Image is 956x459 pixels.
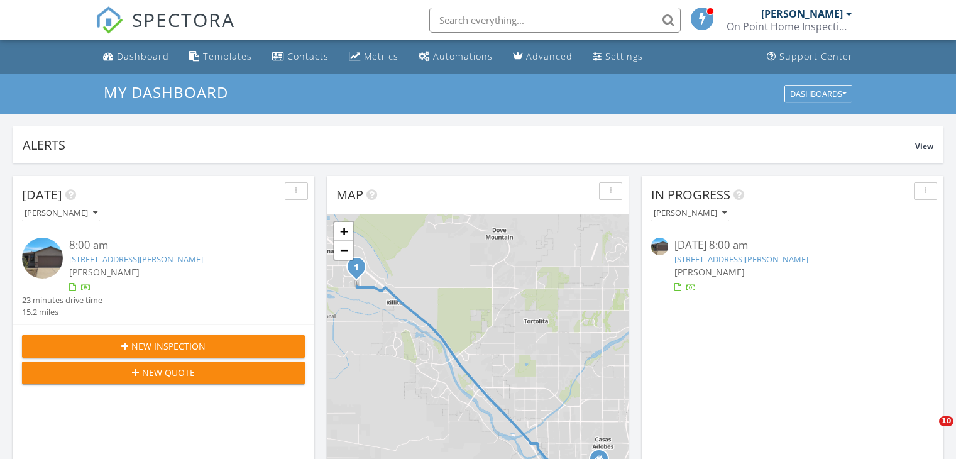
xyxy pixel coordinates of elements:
[526,50,573,62] div: Advanced
[98,45,174,69] a: Dashboard
[588,45,648,69] a: Settings
[790,89,847,98] div: Dashboards
[651,238,668,255] img: image_processing2025082776gcavlp.jpeg
[22,205,100,222] button: [PERSON_NAME]
[25,209,97,218] div: [PERSON_NAME]
[336,186,363,203] span: Map
[96,17,235,43] a: SPECTORA
[69,266,140,278] span: [PERSON_NAME]
[22,362,305,384] button: New Quote
[22,238,63,279] img: image_processing2025082776gcavlp.jpeg
[267,45,334,69] a: Contacts
[22,186,62,203] span: [DATE]
[784,85,852,102] button: Dashboards
[939,416,953,426] span: 10
[22,335,305,358] button: New Inspection
[364,50,398,62] div: Metrics
[96,6,123,34] img: The Best Home Inspection Software - Spectora
[69,253,203,265] a: [STREET_ADDRESS][PERSON_NAME]
[184,45,257,69] a: Templates
[334,241,353,260] a: Zoom out
[356,267,364,274] div: 10344 W Harper St, Marana, AZ 85653
[117,50,169,62] div: Dashboard
[69,238,282,253] div: 8:00 am
[651,238,934,294] a: [DATE] 8:00 am [STREET_ADDRESS][PERSON_NAME] [PERSON_NAME]
[132,6,235,33] span: SPECTORA
[761,8,843,20] div: [PERSON_NAME]
[651,205,729,222] button: [PERSON_NAME]
[344,45,404,69] a: Metrics
[605,50,643,62] div: Settings
[22,238,305,318] a: 8:00 am [STREET_ADDRESS][PERSON_NAME] [PERSON_NAME] 23 minutes drive time 15.2 miles
[508,45,578,69] a: Advanced
[354,263,359,272] i: 1
[22,294,102,306] div: 23 minutes drive time
[915,141,933,152] span: View
[651,186,730,203] span: In Progress
[429,8,681,33] input: Search everything...
[142,366,195,379] span: New Quote
[287,50,329,62] div: Contacts
[654,209,727,218] div: [PERSON_NAME]
[762,45,858,69] a: Support Center
[22,306,102,318] div: 15.2 miles
[779,50,853,62] div: Support Center
[674,253,808,265] a: [STREET_ADDRESS][PERSON_NAME]
[334,222,353,241] a: Zoom in
[913,416,943,446] iframe: Intercom live chat
[727,20,852,33] div: On Point Home Inspections LLC
[104,82,228,102] span: My Dashboard
[674,266,745,278] span: [PERSON_NAME]
[674,238,910,253] div: [DATE] 8:00 am
[23,136,915,153] div: Alerts
[433,50,493,62] div: Automations
[203,50,252,62] div: Templates
[131,340,206,353] span: New Inspection
[414,45,498,69] a: Automations (Basic)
